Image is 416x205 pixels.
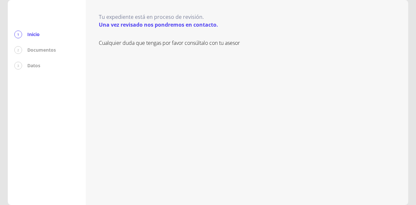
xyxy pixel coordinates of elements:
p: Tu expediente está en proceso de revisión. [99,13,218,21]
div: 1 [14,31,22,38]
p: Inicio [27,31,40,38]
p: Cualquier duda que tengas por favor consúltalo con tu asesor [99,39,395,47]
p: Documentos [27,47,56,53]
div: 2 [14,46,22,54]
div: 3 [14,62,22,70]
p: Una vez revisado nos pondremos en contacto. [99,21,218,29]
p: Datos [27,62,40,69]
